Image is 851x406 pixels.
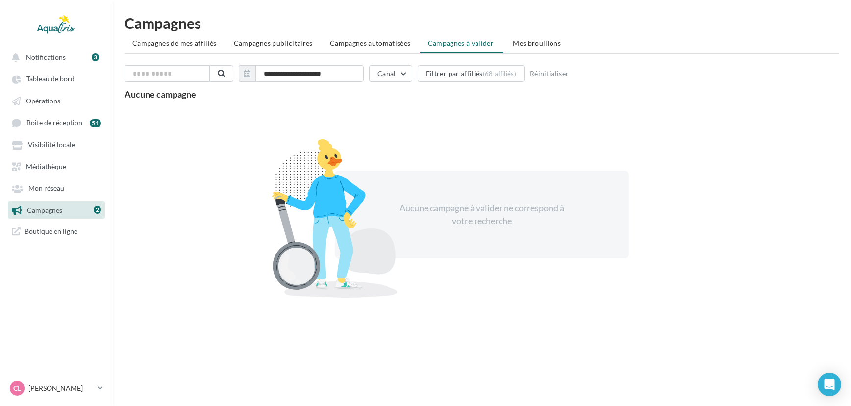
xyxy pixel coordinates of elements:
[6,179,107,197] a: Mon réseau
[6,223,107,240] a: Boutique en ligne
[28,383,94,393] p: [PERSON_NAME]
[369,65,412,82] button: Canal
[6,92,107,109] a: Opérations
[8,379,105,398] a: CL [PERSON_NAME]
[483,70,516,77] div: (68 affiliés)
[25,227,77,236] span: Boutique en ligne
[526,68,573,79] button: Réinitialiser
[26,97,60,105] span: Opérations
[234,39,313,47] span: Campagnes publicitaires
[26,53,66,61] span: Notifications
[27,206,62,214] span: Campagnes
[94,206,101,214] div: 2
[26,75,75,83] span: Tableau de bord
[6,113,107,131] a: Boîte de réception 51
[26,162,66,171] span: Médiathèque
[418,65,525,82] button: Filtrer par affiliés(68 affiliés)
[6,70,107,87] a: Tableau de bord
[28,184,64,193] span: Mon réseau
[94,204,101,215] a: 2
[6,135,107,153] a: Visibilité locale
[90,119,101,127] div: 51
[6,157,107,175] a: Médiathèque
[330,39,411,47] span: Campagnes automatisées
[125,16,839,30] h1: Campagnes
[6,48,103,66] button: Notifications 3
[13,383,21,393] span: CL
[28,141,75,149] span: Visibilité locale
[125,89,196,100] span: Aucune campagne
[26,119,82,127] span: Boîte de réception
[513,39,561,47] span: Mes brouillons
[398,202,566,227] div: Aucune campagne à valider ne correspond à votre recherche
[132,39,217,47] span: Campagnes de mes affiliés
[6,201,107,219] a: Campagnes 2
[818,373,841,396] div: Open Intercom Messenger
[92,53,99,61] div: 3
